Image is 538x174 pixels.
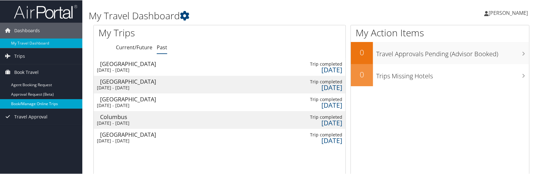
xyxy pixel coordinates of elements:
div: [DATE] - [DATE] [97,138,163,143]
div: Columbus [100,114,166,119]
div: Trip completed [289,96,342,102]
div: [DATE] - [DATE] [97,85,163,90]
a: Past [157,44,167,51]
div: Trip completed [289,114,342,120]
div: [GEOGRAPHIC_DATA] [100,131,166,137]
img: airportal-logo.png [14,4,77,19]
div: [DATE] [289,84,342,90]
h2: 0 [351,69,373,80]
h1: My Trips [98,26,236,39]
h1: My Action Items [351,26,529,39]
div: [DATE] - [DATE] [97,102,163,108]
span: Trips [14,48,25,64]
a: Current/Future [116,44,152,51]
a: 0Trips Missing Hotels [351,64,529,86]
span: [PERSON_NAME] [489,9,528,16]
a: 0Travel Approvals Pending (Advisor Booked) [351,42,529,64]
div: [DATE] [289,120,342,125]
div: [GEOGRAPHIC_DATA] [100,96,166,102]
div: [GEOGRAPHIC_DATA] [100,78,166,84]
span: Book Travel [14,64,39,80]
span: Dashboards [14,22,40,38]
div: Trip completed [289,79,342,84]
h2: 0 [351,47,373,57]
div: [DATE] - [DATE] [97,67,163,73]
h1: My Travel Dashboard [89,9,386,22]
div: [DATE] [289,67,342,72]
div: [GEOGRAPHIC_DATA] [100,61,166,66]
a: [PERSON_NAME] [484,3,534,22]
div: [DATE] [289,137,342,143]
div: Trip completed [289,61,342,67]
div: [DATE] - [DATE] [97,120,163,126]
span: Travel Approval [14,109,47,124]
div: [DATE] [289,102,342,108]
div: Trip completed [289,132,342,137]
h3: Trips Missing Hotels [376,68,529,80]
h3: Travel Approvals Pending (Advisor Booked) [376,46,529,58]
